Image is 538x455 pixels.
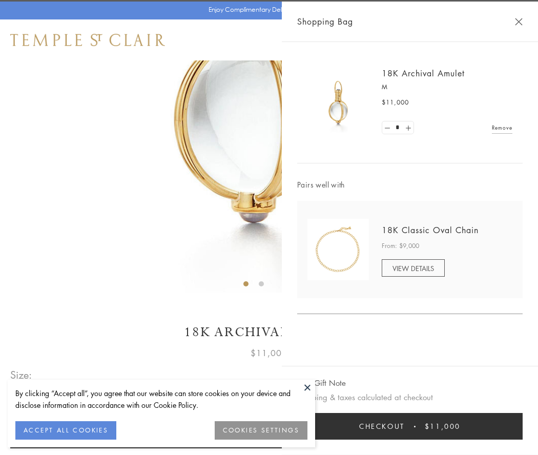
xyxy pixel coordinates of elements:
[515,18,523,26] button: Close Shopping Bag
[382,224,479,236] a: 18K Classic Oval Chain
[403,121,413,134] a: Set quantity to 2
[297,179,523,191] span: Pairs well with
[15,421,116,440] button: ACCEPT ALL COOKIES
[382,121,392,134] a: Set quantity to 0
[425,421,461,432] span: $11,000
[251,346,287,360] span: $11,000
[10,323,528,341] h1: 18K Archival Amulet
[382,241,419,251] span: From: $9,000
[382,259,445,277] a: VIEW DETAILS
[392,263,434,273] span: VIEW DETAILS
[297,377,346,389] button: Add Gift Note
[297,15,353,28] span: Shopping Bag
[382,82,512,92] p: M
[215,421,307,440] button: COOKIES SETTINGS
[297,413,523,440] button: Checkout $11,000
[382,97,409,108] span: $11,000
[307,219,369,280] img: N88865-OV18
[15,387,307,411] div: By clicking “Accept all”, you agree that our website can store cookies on your device and disclos...
[492,122,512,133] a: Remove
[10,366,33,383] span: Size:
[297,391,523,404] p: Shipping & taxes calculated at checkout
[209,5,325,15] p: Enjoy Complimentary Delivery & Returns
[382,68,465,79] a: 18K Archival Amulet
[359,421,405,432] span: Checkout
[10,34,165,46] img: Temple St. Clair
[307,72,369,133] img: 18K Archival Amulet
